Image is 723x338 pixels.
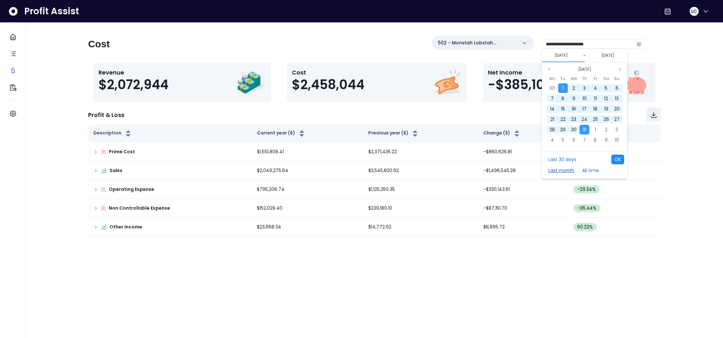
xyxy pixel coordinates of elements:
[621,68,650,97] img: Net Income
[577,186,596,193] span: -29.34 %
[109,167,122,174] p: Sales
[605,126,607,133] span: 2
[582,75,587,83] span: Th
[594,137,597,143] span: 8
[590,104,601,114] div: 18 Jul 2025
[257,130,306,137] button: Current year ($)
[562,137,564,143] span: 5
[615,95,619,102] span: 13
[612,75,622,83] div: Sunday
[579,124,590,135] div: 31 Jul 2025
[590,93,601,104] div: 11 Jul 2025
[478,143,568,161] td: -$860,626.81
[483,130,521,137] button: Change ($)
[601,83,611,93] div: 05 Jul 2025
[616,65,624,73] button: Next month
[637,42,641,46] svg: calendar
[595,126,596,133] span: 1
[583,137,586,143] span: 7
[605,85,607,91] span: 5
[109,186,154,193] p: Operating Expense
[572,106,576,112] span: 16
[568,114,579,124] div: 23 Jul 2025
[98,77,168,92] span: $2,072,944
[582,95,587,102] span: 10
[615,126,618,133] span: 3
[549,75,555,83] span: Mo
[438,40,517,46] p: 502 - Monstah Lobstah [GEOGRAPHIC_DATA](R365)
[363,180,478,199] td: $1,125,350.35
[601,114,611,124] div: 26 Jul 2025
[561,106,565,112] span: 15
[615,85,618,91] span: 6
[363,218,478,237] td: $14,772.62
[368,130,419,137] button: Previous year ($)
[433,68,462,97] img: Cost
[237,68,266,97] img: Revenue
[547,75,557,83] div: Monday
[252,161,363,180] td: $2,049,275.64
[292,68,364,77] p: Cost
[605,137,608,143] span: 9
[618,67,622,71] svg: page next
[109,148,135,155] p: Prime Cost
[557,104,568,114] div: 15 Jul 2025
[590,135,601,145] div: 08 Aug 2025
[252,199,363,218] td: $152,028.40
[478,199,568,218] td: -$87,151.70
[612,114,622,124] div: 27 Jul 2025
[568,124,579,135] div: 30 Jul 2025
[363,199,478,218] td: $239,180.10
[568,93,579,104] div: 09 Jul 2025
[547,67,551,71] svg: page previous
[557,114,568,124] div: 22 Jul 2025
[590,114,601,124] div: 25 Jul 2025
[615,137,619,143] span: 10
[599,52,617,59] button: Select end date
[614,106,620,112] span: 20
[604,95,608,102] span: 12
[590,83,601,93] div: 04 Jul 2025
[571,75,577,83] span: We
[593,106,597,112] span: 18
[601,104,611,114] div: 19 Jul 2025
[647,108,661,122] button: Download
[547,114,557,124] div: 21 Jul 2025
[478,180,568,199] td: -$330,143.61
[601,75,611,83] div: Saturday
[604,106,608,112] span: 19
[562,85,564,91] span: 1
[557,93,568,104] div: 08 Jul 2025
[579,135,590,145] div: 07 Aug 2025
[24,6,79,17] span: Profit Assist
[568,83,579,93] div: 02 Jul 2025
[557,135,568,145] div: 05 Aug 2025
[568,104,579,114] div: 16 Jul 2025
[551,95,554,102] span: 7
[252,143,363,161] td: $1,510,808.41
[545,166,578,175] button: Last month
[579,93,590,104] div: 10 Jul 2025
[612,135,622,145] div: 10 Aug 2025
[581,116,587,122] span: 24
[577,224,593,230] span: 60.22 %
[614,116,620,122] span: 27
[601,135,611,145] div: 09 Aug 2025
[98,68,168,77] p: Revenue
[550,106,555,112] span: 14
[488,68,553,77] p: Net Income
[560,75,565,83] span: Tu
[611,155,624,164] button: OK
[612,104,622,114] div: 20 Jul 2025
[594,85,597,91] span: 4
[545,155,580,164] button: Last 30 days
[593,116,598,122] span: 25
[488,77,553,92] span: -$385,100
[579,104,590,114] div: 17 Jul 2025
[547,104,557,114] div: 14 Jul 2025
[561,95,564,102] span: 8
[88,38,110,50] h2: Cost
[109,224,142,230] p: Other Income
[579,75,590,83] div: Thursday
[552,52,570,59] button: Select start date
